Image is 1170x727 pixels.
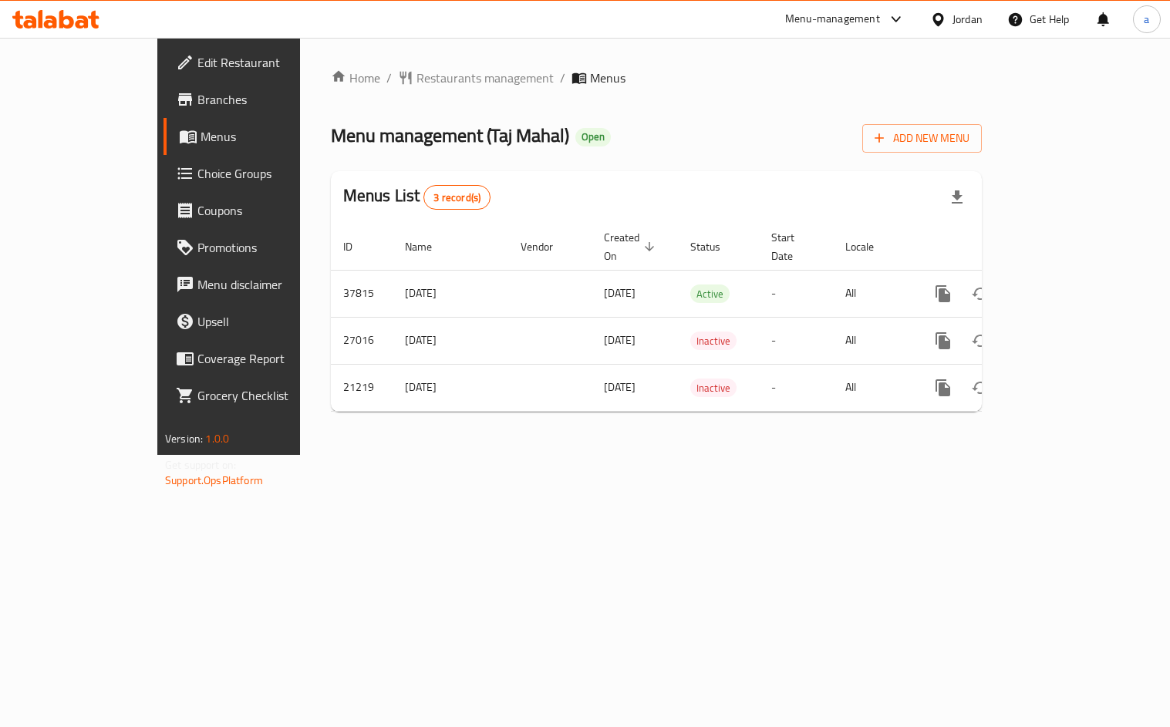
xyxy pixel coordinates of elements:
a: Menu disclaimer [164,266,352,303]
span: 1.0.0 [205,429,229,449]
button: Change Status [962,369,999,406]
span: [DATE] [604,377,636,397]
td: All [833,364,912,411]
span: Choice Groups [197,164,340,183]
span: Grocery Checklist [197,386,340,405]
span: Name [405,237,452,256]
span: Vendor [521,237,573,256]
span: Menu disclaimer [197,275,340,294]
span: Coupons [197,201,340,220]
span: Edit Restaurant [197,53,340,72]
span: Locale [845,237,894,256]
div: Open [575,128,611,146]
span: Promotions [197,238,340,257]
button: Add New Menu [862,124,982,153]
h2: Menus List [343,184,491,210]
td: 21219 [331,364,393,411]
td: All [833,270,912,317]
a: Coverage Report [164,340,352,377]
a: Home [331,69,380,87]
a: Restaurants management [398,69,554,87]
span: Inactive [690,332,737,350]
span: Created On [604,228,659,265]
span: Start Date [771,228,814,265]
nav: breadcrumb [331,69,982,87]
a: Branches [164,81,352,118]
td: - [759,364,833,411]
td: [DATE] [393,364,508,411]
li: / [560,69,565,87]
span: Upsell [197,312,340,331]
span: Version: [165,429,203,449]
button: more [925,275,962,312]
a: Menus [164,118,352,155]
table: enhanced table [331,224,1085,412]
span: 3 record(s) [424,190,490,205]
span: Restaurants management [416,69,554,87]
a: Choice Groups [164,155,352,192]
span: Add New Menu [875,129,969,148]
span: ID [343,237,373,256]
span: Get support on: [165,455,236,475]
td: [DATE] [393,270,508,317]
span: [DATE] [604,330,636,350]
a: Support.OpsPlatform [165,470,263,490]
span: Active [690,285,730,303]
span: a [1144,11,1149,28]
td: All [833,317,912,364]
span: Menus [590,69,625,87]
span: Status [690,237,740,256]
td: 37815 [331,270,393,317]
div: Menu-management [785,10,880,29]
td: 27016 [331,317,393,364]
span: Branches [197,90,340,109]
a: Promotions [164,229,352,266]
div: Total records count [423,185,491,210]
div: Jordan [953,11,983,28]
th: Actions [912,224,1085,271]
td: [DATE] [393,317,508,364]
a: Edit Restaurant [164,44,352,81]
div: Export file [939,179,976,216]
button: more [925,322,962,359]
span: [DATE] [604,283,636,303]
a: Upsell [164,303,352,340]
span: Inactive [690,379,737,397]
td: - [759,317,833,364]
span: Coverage Report [197,349,340,368]
a: Coupons [164,192,352,229]
td: - [759,270,833,317]
span: Open [575,130,611,143]
button: more [925,369,962,406]
button: Change Status [962,275,999,312]
span: Menus [201,127,340,146]
span: Menu management ( Taj Mahal ) [331,118,569,153]
li: / [386,69,392,87]
a: Grocery Checklist [164,377,352,414]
